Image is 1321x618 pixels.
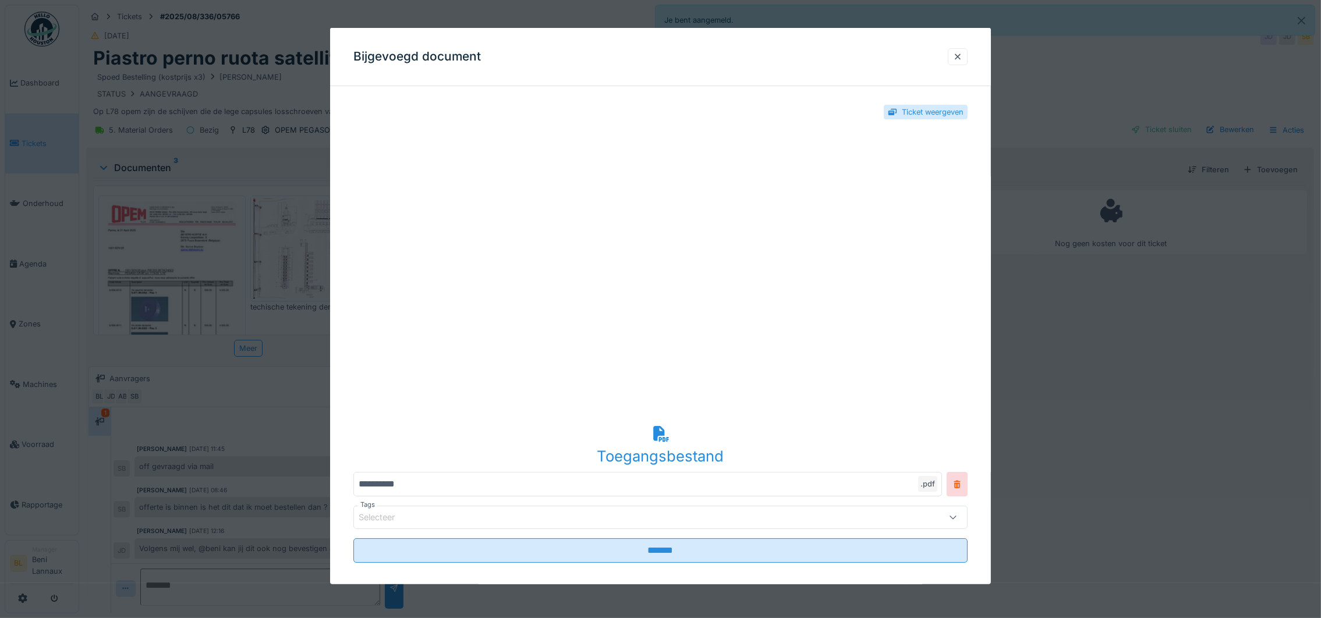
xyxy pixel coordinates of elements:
[918,476,937,492] div: .pdf
[353,445,968,467] div: Toegangsbestand
[902,106,964,118] div: Ticket weergeven
[358,500,377,510] label: Tags
[353,49,481,64] h3: Bijgevoegd document
[359,511,411,524] div: Selecteer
